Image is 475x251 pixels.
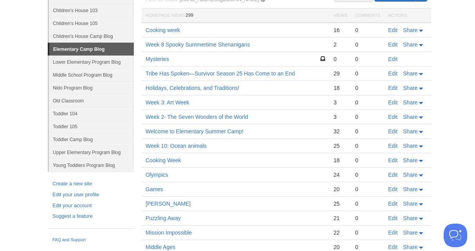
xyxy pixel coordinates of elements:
[49,120,134,133] a: Toddler 105
[49,146,134,159] a: Upper Elementary Program Blog
[403,172,417,178] span: Share
[355,84,380,91] div: 0
[146,114,248,120] a: Week 2- The Seven Wonders of the World
[52,237,129,244] a: FAQ and Support
[49,107,134,120] a: Toddler 104
[403,99,417,106] span: Share
[333,41,347,48] div: 2
[146,244,175,250] a: Middle Ages
[333,171,347,178] div: 24
[329,9,351,23] th: Views
[333,99,347,106] div: 3
[146,143,207,149] a: Week 10: Ocean animals
[146,56,169,62] a: Mysteries
[146,128,243,134] a: Welcome to Elementary Summer Camp!
[355,229,380,236] div: 0
[403,85,417,91] span: Share
[403,143,417,149] span: Share
[52,180,129,188] a: Create a new site
[403,114,417,120] span: Share
[388,244,398,250] a: Edit
[355,99,380,106] div: 0
[333,186,347,193] div: 20
[388,27,398,33] a: Edit
[49,56,134,68] a: Lower Elementary Program Blog
[146,215,181,221] a: Puzzling Away
[388,70,398,77] a: Edit
[388,201,398,207] a: Edit
[388,99,398,106] a: Edit
[355,27,380,34] div: 0
[49,159,134,172] a: Young Toddlers Program Blog
[333,229,347,236] div: 22
[49,43,134,56] a: Elementary Camp Blog
[355,200,380,207] div: 0
[403,41,417,48] span: Share
[355,171,380,178] div: 0
[146,201,191,207] a: [PERSON_NAME]
[388,172,398,178] a: Edit
[333,244,347,251] div: 20
[388,229,398,236] a: Edit
[403,27,417,33] span: Share
[333,157,347,164] div: 18
[146,41,250,48] a: Week 8 Spooky Summertime Shenanigans
[355,56,380,63] div: 0
[355,186,380,193] div: 0
[146,186,163,192] a: Games
[388,114,398,120] a: Edit
[146,99,189,106] a: Week 3: Art Week
[403,201,417,207] span: Share
[388,186,398,192] a: Edit
[388,128,398,134] a: Edit
[333,142,347,149] div: 25
[333,70,347,77] div: 29
[142,9,329,23] th: Homepage Views
[403,215,417,221] span: Share
[49,81,134,94] a: Nido Program Blog
[49,4,134,17] a: Children's House 103
[185,13,193,18] span: 299
[52,212,129,221] a: Suggest a feature
[146,27,180,33] a: Cooking week
[403,128,417,134] span: Share
[388,157,398,163] a: Edit
[52,202,129,210] a: Edit your account
[403,186,417,192] span: Share
[146,172,168,178] a: Olympics
[146,70,295,77] a: Tribe Has Spoken—Survivor Season 25 Has Come to an End
[403,70,417,77] span: Share
[52,191,129,199] a: Edit your user profile
[355,142,380,149] div: 0
[333,84,347,91] div: 18
[146,85,239,91] a: Holidays, Celebrations, and Traditions!
[333,215,347,222] div: 21
[403,157,417,163] span: Share
[49,17,134,30] a: Children's House 105
[333,200,347,207] div: 25
[388,143,398,149] a: Edit
[333,113,347,120] div: 3
[403,244,417,250] span: Share
[388,56,398,62] a: Edit
[355,70,380,77] div: 0
[403,229,417,236] span: Share
[146,229,192,236] a: Mission Impossible
[355,244,380,251] div: 0
[444,224,467,247] iframe: Help Scout Beacon - Open
[355,113,380,120] div: 0
[355,41,380,48] div: 0
[49,30,134,43] a: Children's House Camp Blog
[146,157,181,163] a: Cooking Week
[384,9,431,23] th: Actions
[355,157,380,164] div: 0
[333,56,347,63] div: 0
[351,9,384,23] th: Comments
[333,128,347,135] div: 32
[333,27,347,34] div: 16
[355,128,380,135] div: 0
[49,133,134,146] a: Toddler Camp Blog
[388,85,398,91] a: Edit
[49,68,134,81] a: Middle School Program Blog
[388,215,398,221] a: Edit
